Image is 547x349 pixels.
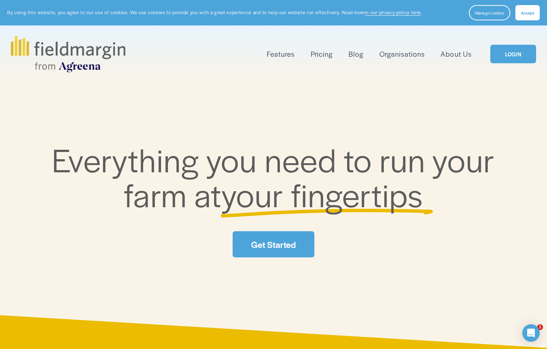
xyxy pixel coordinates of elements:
[365,9,421,16] a: in our privacy policy here
[7,9,422,16] p: By using this website, you agree to our use of cookies. We use cookies to provide you with a grea...
[515,5,540,20] button: Accept
[52,136,502,217] span: Everything you need to run your farm at
[233,231,314,257] a: Get Started
[311,48,333,60] a: Pricing
[522,324,540,342] div: Open Intercom Messenger
[267,48,295,60] a: folder dropdown
[537,324,543,330] span: 1
[521,10,534,16] span: Accept
[441,48,471,60] a: About Us
[475,10,504,16] span: Manage cookies
[349,48,363,60] a: Blog
[11,36,125,72] img: fieldmargin.com
[379,48,425,60] a: Organisations
[267,49,295,59] span: Features
[490,45,536,63] a: LOGIN
[221,171,423,217] span: your fingertips
[469,5,510,20] button: Manage cookies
